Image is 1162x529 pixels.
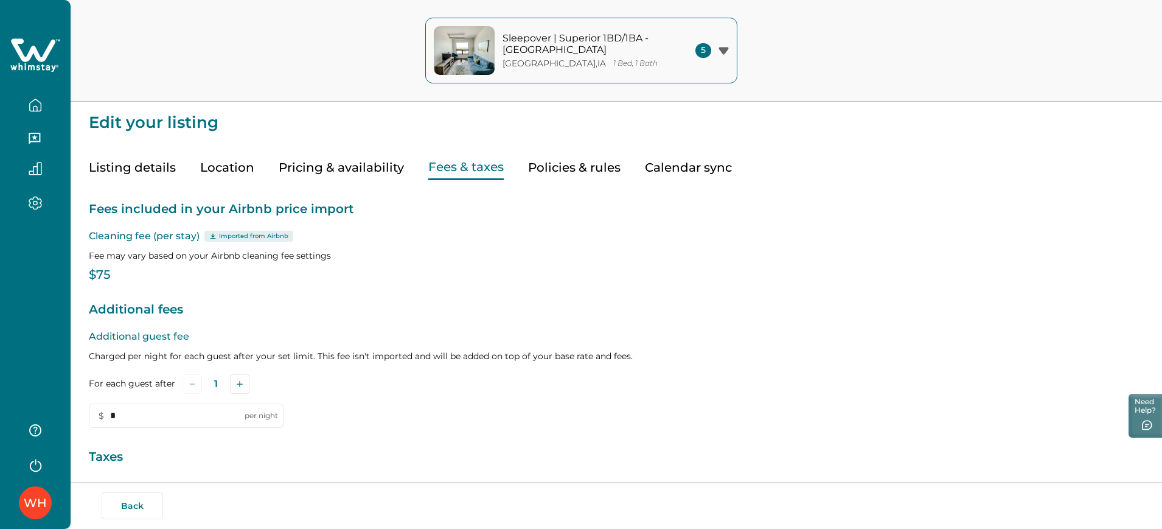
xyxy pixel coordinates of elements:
p: [GEOGRAPHIC_DATA] , IA [503,58,606,69]
div: Whimstay Host [24,488,47,517]
button: Calendar sync [645,155,732,180]
button: Pricing & availability [279,155,404,180]
button: Policies & rules [528,155,621,180]
p: Additional fees [89,300,1144,320]
p: 1 Bed, 1 Bath [613,59,658,68]
button: Location [200,155,254,180]
p: 1 [214,378,218,390]
p: Taxes [89,447,1144,467]
p: Cleaning fee (per stay) [89,229,1144,243]
p: Imported from Airbnb [219,231,288,241]
p: Fees included in your Airbnb price import [89,200,1144,219]
p: Additional guest fee [89,329,1144,344]
button: property-coverSleepover | Superior 1BD/1BA - [GEOGRAPHIC_DATA][GEOGRAPHIC_DATA],IA1 Bed, 1 Bath5 [425,18,737,83]
p: $75 [89,269,1144,281]
span: 5 [695,43,711,58]
label: For each guest after [89,377,175,390]
p: Applies to nightly price + all fees. Whimstay will collect this tax from guests and pass it to yo... [89,480,1144,517]
button: Add [230,374,249,394]
img: property-cover [434,26,495,75]
button: Listing details [89,155,176,180]
p: Fee may vary based on your Airbnb cleaning fee settings [89,250,1144,262]
p: Edit your listing [89,102,1144,131]
p: Charged per night for each guest after your set limit. This fee isn't imported and will be added ... [89,350,1144,362]
button: Subtract [183,374,202,394]
button: Fees & taxes [428,155,504,180]
button: Back [102,492,163,519]
p: Sleepover | Superior 1BD/1BA - [GEOGRAPHIC_DATA] [503,32,667,56]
